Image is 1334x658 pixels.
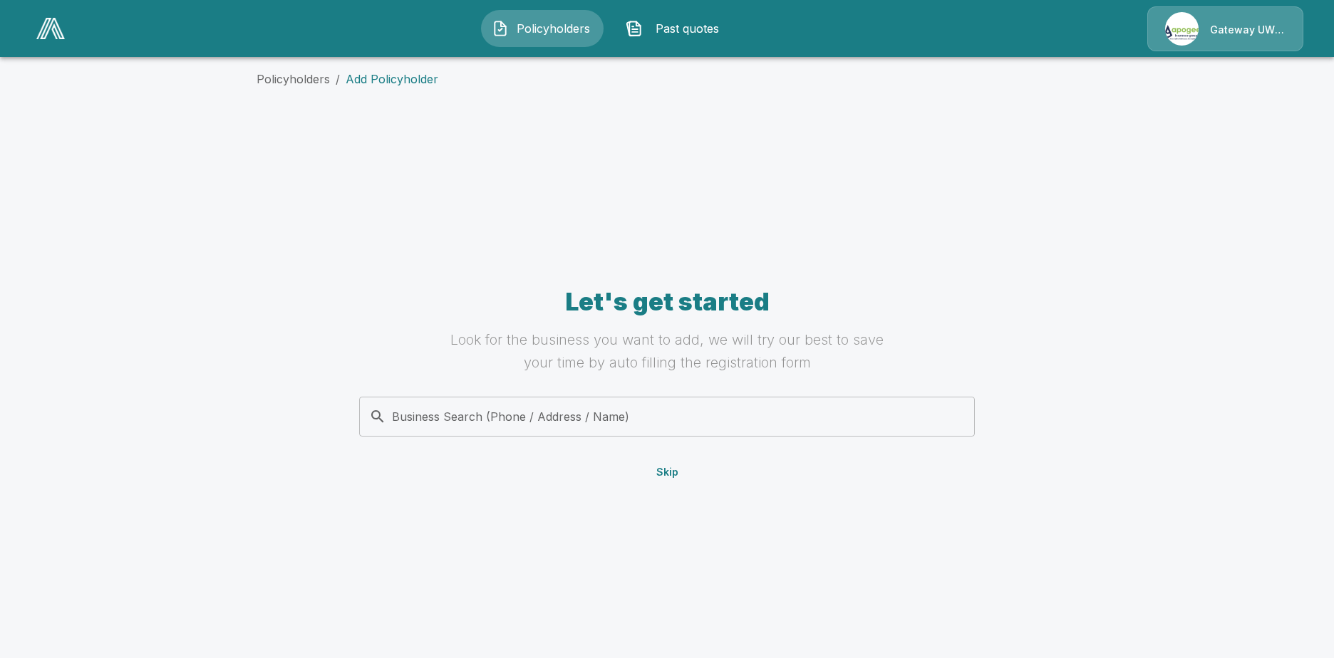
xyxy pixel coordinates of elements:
a: Policyholders [257,72,330,86]
button: Past quotes IconPast quotes [615,10,738,47]
span: Policyholders [515,20,593,37]
button: Policyholders IconPolicyholders [481,10,604,47]
h4: Let's get started [441,287,893,317]
button: Skip [644,459,690,486]
p: Add Policyholder [346,70,438,88]
nav: breadcrumb [257,70,1077,88]
h6: Look for the business you want to add, we will try our best to save your time by auto filling the... [441,328,893,374]
img: Past quotes Icon [626,20,643,37]
span: Past quotes [648,20,727,37]
li: / [336,70,340,88]
img: Policyholders Icon [492,20,509,37]
img: AA Logo [36,18,65,39]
